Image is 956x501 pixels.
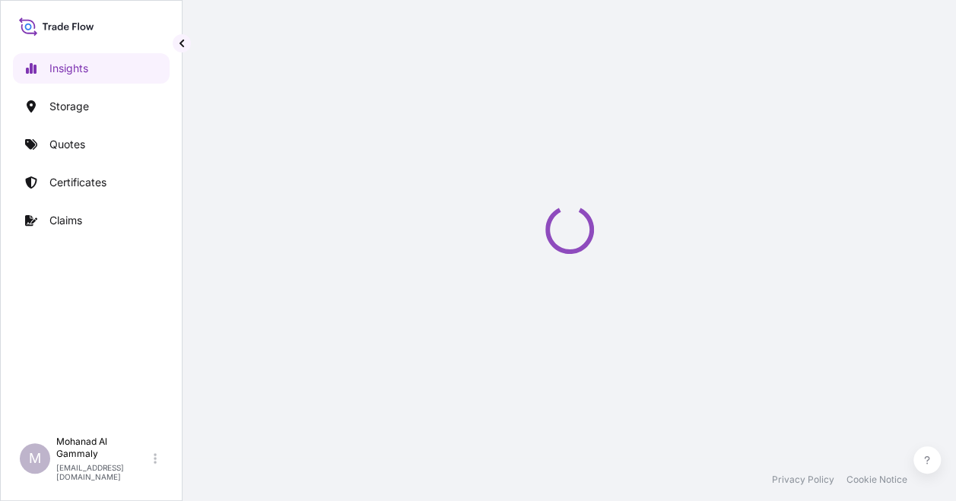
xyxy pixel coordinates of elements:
a: Certificates [13,167,170,198]
p: Quotes [49,137,85,152]
a: Storage [13,91,170,122]
a: Cookie Notice [846,474,907,486]
a: Quotes [13,129,170,160]
p: [EMAIL_ADDRESS][DOMAIN_NAME] [56,463,151,481]
p: Claims [49,213,82,228]
p: Certificates [49,175,106,190]
p: Insights [49,61,88,76]
a: Privacy Policy [772,474,834,486]
a: Claims [13,205,170,236]
a: Insights [13,53,170,84]
p: Mohanad Al Gammaly [56,436,151,460]
p: Storage [49,99,89,114]
span: M [29,451,41,466]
